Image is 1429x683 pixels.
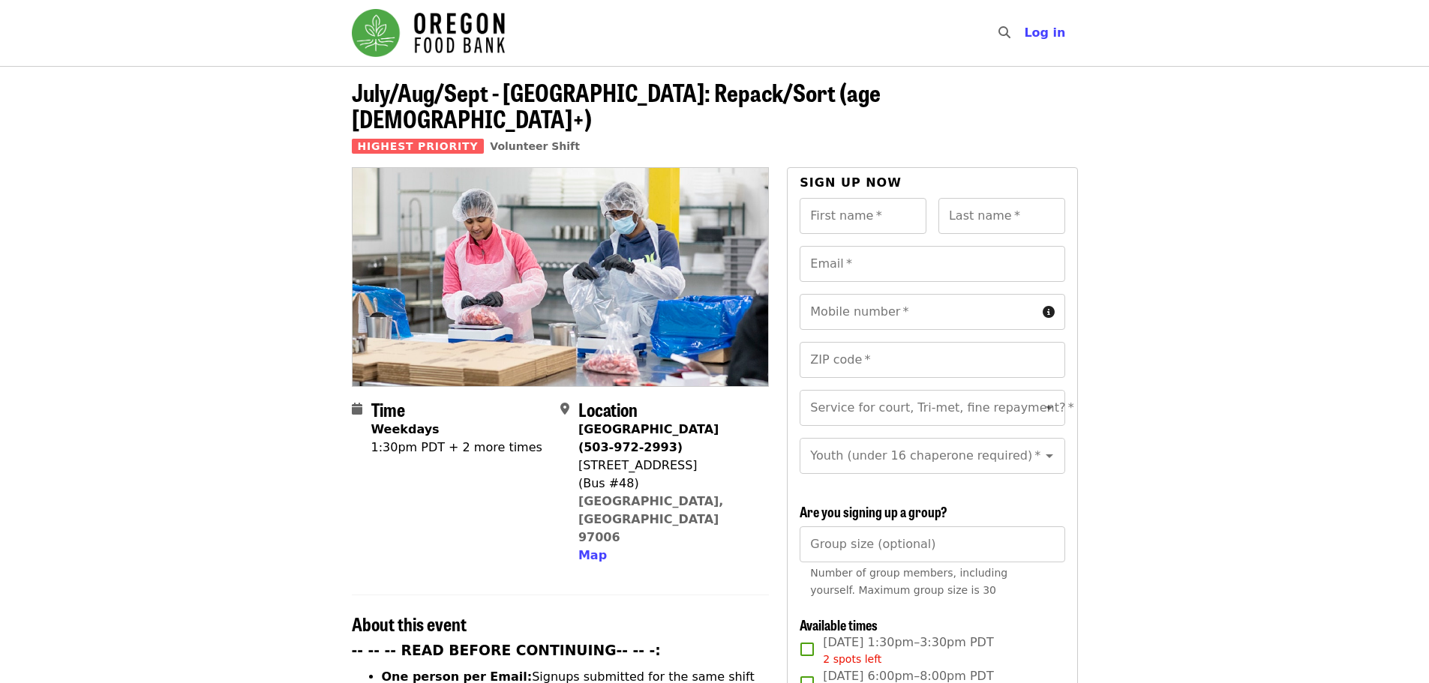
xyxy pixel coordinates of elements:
button: Open [1039,397,1060,418]
a: [GEOGRAPHIC_DATA], [GEOGRAPHIC_DATA] 97006 [578,494,724,544]
div: [STREET_ADDRESS] [578,457,757,475]
button: Map [578,547,607,565]
span: Are you signing up a group? [800,502,947,521]
div: 1:30pm PDT + 2 more times [371,439,542,457]
span: Available times [800,615,878,634]
img: Oregon Food Bank - Home [352,9,505,57]
input: Last name [938,198,1065,234]
a: Volunteer Shift [490,140,580,152]
span: 2 spots left [823,653,881,665]
span: Map [578,548,607,562]
strong: Weekdays [371,422,440,436]
strong: -- -- -- READ BEFORE CONTINUING-- -- -: [352,643,661,658]
i: calendar icon [352,402,362,416]
span: [DATE] 1:30pm–3:30pm PDT [823,634,993,667]
input: [object Object] [800,526,1064,562]
input: Mobile number [800,294,1036,330]
i: search icon [998,25,1010,40]
input: Search [1019,15,1031,51]
input: ZIP code [800,342,1064,378]
i: map-marker-alt icon [560,402,569,416]
button: Log in [1012,18,1077,48]
i: circle-info icon [1043,305,1055,319]
img: July/Aug/Sept - Beaverton: Repack/Sort (age 10+) organized by Oregon Food Bank [353,168,769,385]
span: Time [371,396,405,422]
strong: [GEOGRAPHIC_DATA] (503-972-2993) [578,422,719,454]
span: Log in [1024,25,1065,40]
span: Sign up now [800,175,902,190]
button: Open [1039,445,1060,466]
span: Highest Priority [352,139,485,154]
input: First name [800,198,926,234]
span: About this event [352,610,467,637]
input: Email [800,246,1064,282]
span: Number of group members, including yourself. Maximum group size is 30 [810,567,1007,596]
span: July/Aug/Sept - [GEOGRAPHIC_DATA]: Repack/Sort (age [DEMOGRAPHIC_DATA]+) [352,74,881,136]
div: (Bus #48) [578,475,757,493]
span: Location [578,396,638,422]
